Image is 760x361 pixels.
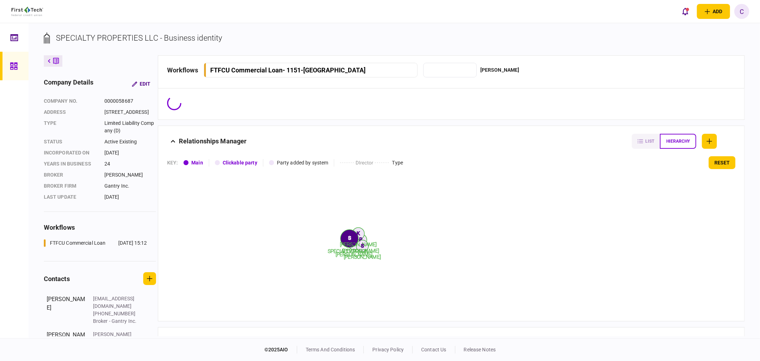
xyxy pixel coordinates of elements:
[11,7,43,16] img: client company logo
[47,295,86,325] div: [PERSON_NAME]
[118,239,147,247] div: [DATE] 15:12
[359,237,362,243] text: P
[223,159,257,167] div: Clickable party
[327,248,371,254] tspan: SPECIALTY PROPE...
[93,331,139,353] div: [PERSON_NAME][EMAIL_ADDRESS][DOMAIN_NAME]
[104,138,156,146] div: Active Existing
[167,65,198,75] div: workflows
[264,346,297,354] div: © 2025 AIO
[392,159,403,167] div: Type
[340,241,377,247] tspan: [PERSON_NAME]
[421,347,446,352] a: contact us
[277,159,329,167] div: Party added by system
[44,77,94,90] div: company details
[126,77,156,90] button: Edit
[697,4,730,19] button: open adding identity options
[480,66,519,74] div: [PERSON_NAME]
[104,193,156,201] div: [DATE]
[709,156,735,169] button: reset
[352,240,356,246] text: C
[50,239,106,247] div: FTFCU Commercial Loan
[56,32,222,44] div: SPECIALTY PROPERTIES LLC - Business identity
[306,347,355,352] a: terms and conditions
[191,159,203,167] div: Main
[44,97,97,105] div: company no.
[372,347,404,352] a: privacy policy
[336,251,373,257] tspan: [PERSON_NAME]
[44,193,97,201] div: last update
[632,134,660,149] button: list
[104,149,156,157] div: [DATE]
[44,108,97,116] div: address
[104,120,156,134] div: Limited Liability Company (D)
[464,347,496,352] a: release notes
[44,120,97,134] div: Type
[93,317,139,325] div: Broker - Gantry Inc.
[361,243,364,249] text: S
[104,97,156,105] div: 0000058687
[179,134,247,149] div: Relationships Manager
[44,223,156,232] div: workflows
[666,139,690,144] span: hierarchy
[104,182,156,190] div: Gantry Inc.
[44,274,70,284] div: contacts
[104,160,156,168] div: 24
[645,139,654,144] span: list
[44,138,97,146] div: status
[104,171,156,179] div: [PERSON_NAME]
[44,160,97,168] div: years in business
[44,149,97,157] div: incorporated on
[47,331,86,361] div: [PERSON_NAME]
[734,4,749,19] button: C
[678,4,693,19] button: open notifications list
[44,171,97,179] div: Broker
[342,248,379,254] tspan: [PERSON_NAME]
[210,66,366,74] div: FTFCU Commercial Loan - 1151-[GEOGRAPHIC_DATA]
[660,134,696,149] button: hierarchy
[167,159,178,167] div: KEY :
[344,254,381,260] tspan: [PERSON_NAME]
[93,310,139,317] div: [PHONE_NUMBER]
[44,182,97,190] div: broker firm
[93,295,139,310] div: [EMAIL_ADDRESS][DOMAIN_NAME]
[104,108,156,116] div: [STREET_ADDRESS]
[204,63,418,77] button: FTFCU Commercial Loan- 1151-[GEOGRAPHIC_DATA]
[348,235,351,241] text: S
[357,230,360,236] text: K
[44,239,147,247] a: FTFCU Commercial Loan[DATE] 15:12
